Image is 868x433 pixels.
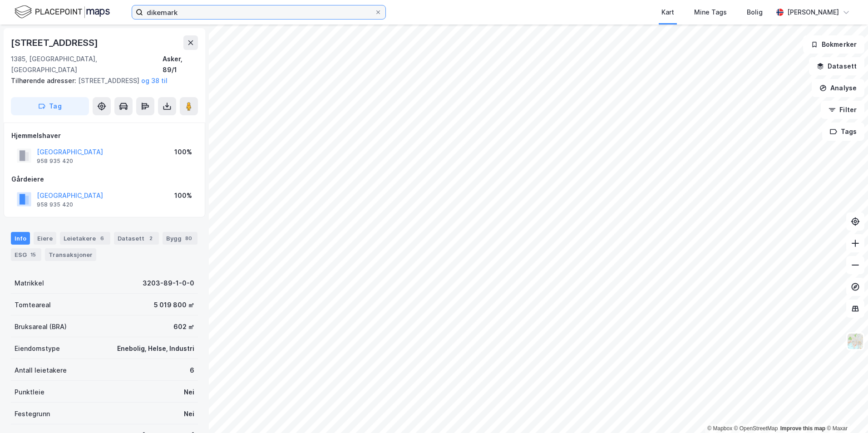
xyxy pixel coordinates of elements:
div: Mine Tags [694,7,727,18]
div: Matrikkel [15,278,44,289]
div: 958 935 420 [37,201,73,208]
button: Analyse [812,79,864,97]
div: Eiendomstype [15,343,60,354]
div: Transaksjoner [45,248,96,261]
div: 5 019 800 ㎡ [154,300,194,310]
div: 958 935 420 [37,157,73,165]
img: Z [847,333,864,350]
div: [STREET_ADDRESS] [11,35,100,50]
button: Tag [11,97,89,115]
div: Enebolig, Helse, Industri [117,343,194,354]
div: Nei [184,408,194,419]
div: Kart [661,7,674,18]
button: Tags [822,123,864,141]
div: Asker, 89/1 [163,54,198,75]
div: Hjemmelshaver [11,130,197,141]
div: Bolig [747,7,763,18]
div: 6 [190,365,194,376]
div: Nei [184,387,194,398]
div: 2 [146,234,155,243]
div: 6 [98,234,107,243]
div: Bygg [163,232,197,245]
div: 80 [183,234,194,243]
button: Bokmerker [803,35,864,54]
div: Bruksareal (BRA) [15,321,67,332]
div: 100% [174,190,192,201]
div: 3203-89-1-0-0 [143,278,194,289]
div: Gårdeiere [11,174,197,185]
div: Festegrunn [15,408,50,419]
div: 1385, [GEOGRAPHIC_DATA], [GEOGRAPHIC_DATA] [11,54,163,75]
a: Improve this map [780,425,825,432]
div: Leietakere [60,232,110,245]
div: [STREET_ADDRESS] [11,75,191,86]
a: OpenStreetMap [734,425,778,432]
div: 602 ㎡ [173,321,194,332]
div: Punktleie [15,387,44,398]
input: Søk på adresse, matrikkel, gårdeiere, leietakere eller personer [143,5,375,19]
a: Mapbox [707,425,732,432]
button: Filter [821,101,864,119]
div: Eiere [34,232,56,245]
iframe: Chat Widget [823,389,868,433]
div: Info [11,232,30,245]
img: logo.f888ab2527a4732fd821a326f86c7f29.svg [15,4,110,20]
div: Datasett [114,232,159,245]
span: Tilhørende adresser: [11,77,78,84]
button: Datasett [809,57,864,75]
div: 100% [174,147,192,157]
div: Tomteareal [15,300,51,310]
div: [PERSON_NAME] [787,7,839,18]
div: 15 [29,250,38,259]
div: Antall leietakere [15,365,67,376]
div: ESG [11,248,41,261]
